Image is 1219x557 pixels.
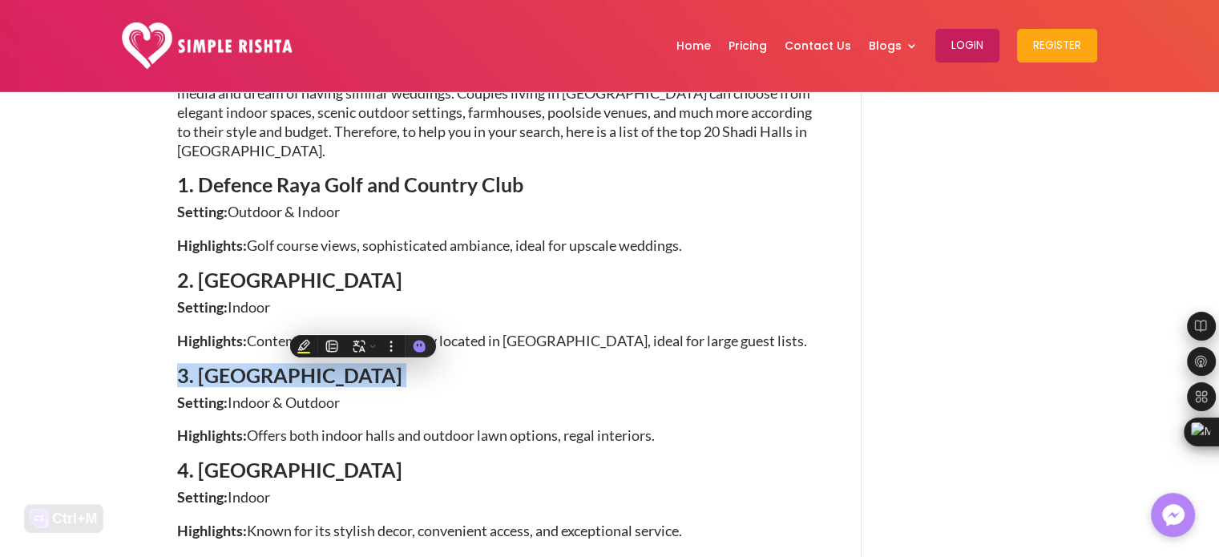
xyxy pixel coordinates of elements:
span: Outdoor & Indoor [228,203,340,220]
span: Setting: [177,488,228,506]
span: 2. [GEOGRAPHIC_DATA] [177,268,402,292]
a: Login [935,4,999,87]
span: 3. [GEOGRAPHIC_DATA] [177,363,402,387]
span: Nowadays, young people are attracted to theme weddings. They are inspired by celebrities and soci... [177,65,812,159]
button: Register [1017,29,1097,63]
button: Login [935,29,999,63]
span: Setting: [177,394,228,411]
a: Blogs [869,4,918,87]
a: Contact Us [785,4,851,87]
span: Highlights: [177,426,247,444]
span: Indoor [228,298,270,316]
a: Home [676,4,711,87]
span: 1. Defence Raya Golf and Country Club [177,172,523,196]
div: Ctrl+M [52,511,98,527]
span: Setting: [177,298,228,316]
a: Register [1017,4,1097,87]
span: Contemporary decor, centrally located in [GEOGRAPHIC_DATA], ideal for large guest lists. [247,332,807,349]
a: Pricing [729,4,767,87]
span: Golf course views, sophisticated ambiance, ideal for upscale weddings. [247,236,682,254]
span: Highlights: [177,236,247,254]
span: 4. [GEOGRAPHIC_DATA] [177,458,402,482]
span: Offers both indoor halls and outdoor lawn options, regal interiors. [247,426,655,444]
span: Indoor [228,488,270,506]
span: Highlights: [177,332,247,349]
span: Highlights: [177,522,247,539]
img: Messenger [1157,499,1189,531]
span: Setting: [177,203,228,220]
span: Known for its stylish decor, convenient access, and exceptional service. [247,522,682,539]
span: Indoor & Outdoor [228,394,340,411]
